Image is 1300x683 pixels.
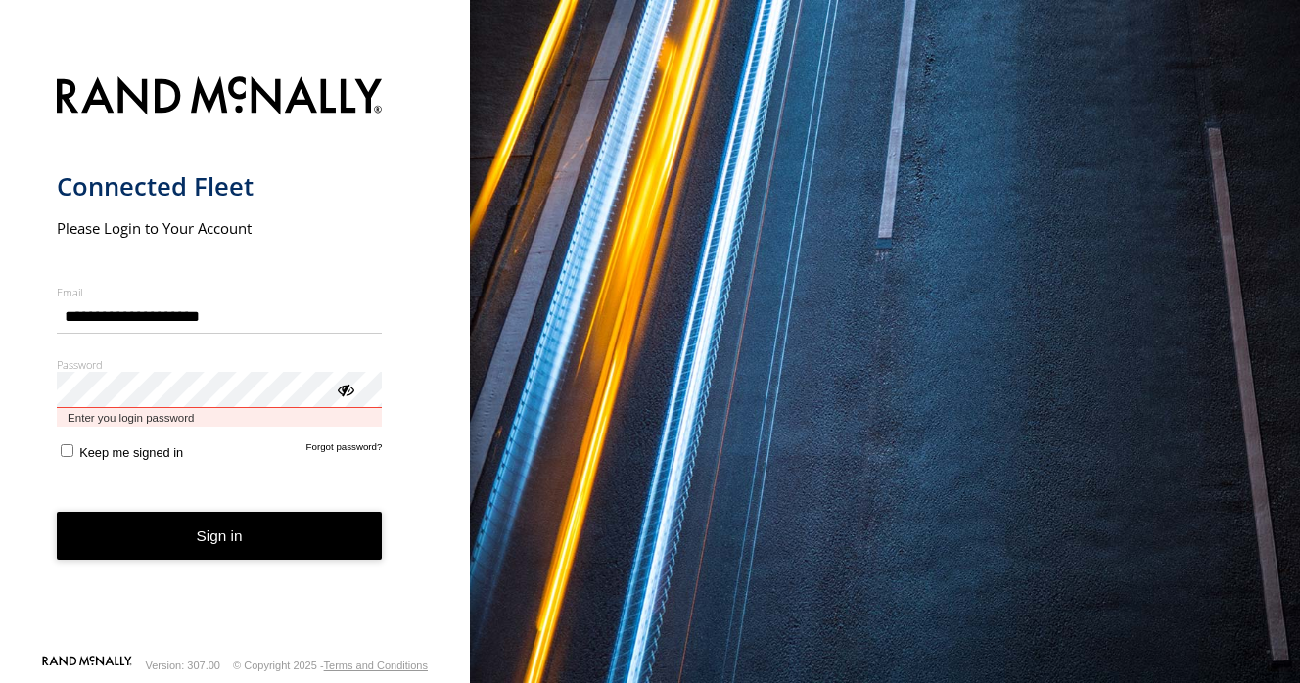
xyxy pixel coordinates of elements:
div: Version: 307.00 [146,660,220,671]
div: ViewPassword [335,379,354,398]
a: Forgot password? [306,441,383,460]
span: Keep me signed in [79,445,183,460]
span: Enter you login password [57,408,383,427]
div: © Copyright 2025 - [233,660,428,671]
h2: Please Login to Your Account [57,218,383,238]
button: Sign in [57,512,383,560]
input: Keep me signed in [61,444,73,457]
a: Visit our Website [42,656,132,675]
img: Rand McNally [57,72,383,122]
label: Password [57,357,383,372]
a: Terms and Conditions [324,660,428,671]
h1: Connected Fleet [57,170,383,203]
form: main [57,65,414,654]
label: Email [57,285,383,299]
